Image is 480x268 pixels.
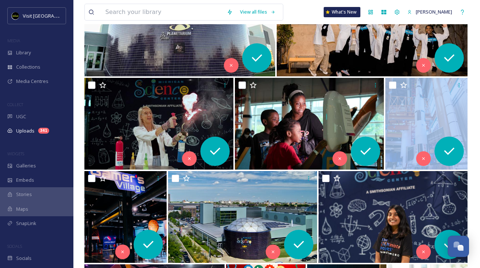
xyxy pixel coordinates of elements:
span: SOCIALS [7,243,22,249]
span: Media Centres [16,78,48,85]
span: Embeds [16,177,34,184]
img: ext_1759505308.194896_akbannister@comcast.net-MiSci Family 1.jpg [235,78,384,170]
span: Visit [GEOGRAPHIC_DATA] [23,12,80,19]
span: Socials [16,255,32,262]
span: Maps [16,206,28,213]
span: MEDIA [7,38,20,43]
span: Uploads [16,127,34,134]
button: Open Chat [448,236,469,257]
input: Search your library [102,4,223,20]
img: ext_1759505307.209117_akbannister@comcast.net-MiSci Gamers Village.jpg [84,171,167,263]
span: WIDGETS [7,151,24,156]
img: ext_1759505306.515202_akbannister@comcast.net-MiSci Steminista Program.jpg [319,171,468,263]
span: UGC [16,113,26,120]
span: COLLECT [7,102,23,107]
img: ext_1759505306.949471_akbannister@comcast.net-MSCExt_Planetarium001.jpg [168,171,317,263]
a: [PERSON_NAME] [404,5,456,19]
span: Collections [16,64,40,70]
img: ext_1759505312.638421_akbannister@comcast.net-MiSci Educator 2.jpg [84,78,233,170]
img: VISIT%20DETROIT%20LOGO%20-%20BLACK%20BACKGROUND.png [12,12,19,19]
span: SnapLink [16,220,36,227]
span: Galleries [16,162,36,169]
img: ext_1759505307.567413_akbannister@comcast.net-MiSci Rocket Garden.jpg [385,78,468,170]
a: View all files [236,5,279,19]
div: 341 [38,128,49,134]
span: Library [16,49,31,56]
span: [PERSON_NAME] [416,8,452,15]
span: Stories [16,191,32,198]
a: What's New [324,7,360,17]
